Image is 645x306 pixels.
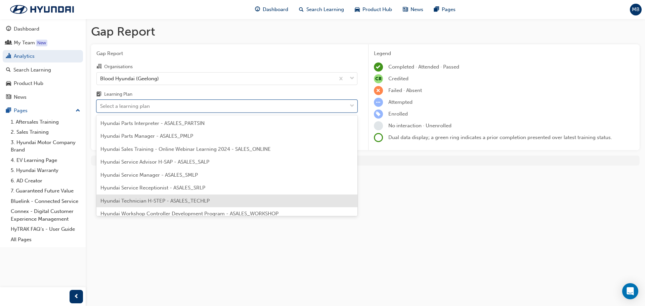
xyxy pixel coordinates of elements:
span: Gap Report [96,50,357,57]
a: pages-iconPages [429,3,461,16]
span: learningplan-icon [96,92,101,98]
img: Trak [3,2,81,16]
span: learningRecordVerb_ENROLL-icon [374,110,383,119]
a: Analytics [3,50,83,62]
span: Product Hub [362,6,392,13]
span: pages-icon [6,108,11,114]
a: Bluelink - Connected Service [8,196,83,207]
span: search-icon [6,67,11,73]
span: down-icon [350,74,354,83]
span: Hyundai Service Receptionist - ASALES_SRLP [100,185,205,191]
h1: Gap Report [91,24,640,39]
a: 3. Hyundai Motor Company Brand [8,137,83,155]
span: guage-icon [255,5,260,14]
a: 4. EV Learning Page [8,155,83,166]
span: news-icon [403,5,408,14]
span: Hyundai Technician H-STEP - ASALES_TECHLP [100,198,210,204]
a: News [3,91,83,103]
span: people-icon [6,40,11,46]
span: Credited [388,76,408,82]
span: Pages [442,6,456,13]
span: Hyundai Service Manager - ASALES_SMLP [100,172,198,178]
div: News [14,93,27,101]
div: Open Intercom Messenger [622,283,638,299]
span: Failed · Absent [388,87,422,93]
span: guage-icon [6,26,11,32]
a: 5. Hyundai Warranty [8,165,83,176]
span: pages-icon [434,5,439,14]
div: Tooltip anchor [36,40,47,46]
div: Organisations [104,63,133,70]
span: learningRecordVerb_COMPLETE-icon [374,62,383,72]
span: Hyundai Workshop Controller Development Program - ASALES_WORKSHOP [100,211,278,217]
span: learningRecordVerb_FAIL-icon [374,86,383,95]
a: guage-iconDashboard [250,3,294,16]
span: Enrolled [388,111,408,117]
div: Legend [374,50,635,57]
span: Dual data display; a green ring indicates a prior completion presented over latest training status. [388,134,612,140]
a: search-iconSearch Learning [294,3,349,16]
span: learningRecordVerb_ATTEMPT-icon [374,98,383,107]
span: Attempted [388,99,413,105]
span: down-icon [350,102,354,111]
a: news-iconNews [397,3,429,16]
div: Learning Plan [104,91,132,98]
span: Hyundai Sales Training - Online Webinar Learning 2024 - SALES_ONLINE [100,146,271,152]
span: chart-icon [6,53,11,59]
span: organisation-icon [96,64,101,70]
span: Dashboard [263,6,288,13]
span: search-icon [299,5,304,14]
a: My Team [3,37,83,49]
span: News [411,6,423,13]
a: 6. AD Creator [8,176,83,186]
span: learningRecordVerb_NONE-icon [374,121,383,130]
span: Hyundai Service Advisor H-SAP - ASALES_SALP [100,159,209,165]
span: up-icon [76,106,80,115]
div: Blood Hyundai (Geelong) [100,75,159,82]
div: Select a learning plan [100,102,150,110]
button: DashboardMy TeamAnalyticsSearch LearningProduct HubNews [3,21,83,104]
span: Hyundai Parts Interpreter - ASALES_PARTSIN [100,120,205,126]
span: No interaction · Unenrolled [388,123,451,129]
a: Connex - Digital Customer Experience Management [8,206,83,224]
a: Product Hub [3,77,83,90]
div: Dashboard [14,25,39,33]
div: Search Learning [13,66,51,74]
span: MB [632,6,640,13]
a: 7. Guaranteed Future Value [8,186,83,196]
span: Search Learning [306,6,344,13]
button: Pages [3,104,83,117]
span: car-icon [6,81,11,87]
span: car-icon [355,5,360,14]
a: Dashboard [3,23,83,35]
a: HyTRAK FAQ's - User Guide [8,224,83,234]
a: All Pages [8,234,83,245]
a: Search Learning [3,64,83,76]
span: prev-icon [74,293,79,301]
button: MB [630,4,642,15]
a: 2. Sales Training [8,127,83,137]
div: Product Hub [14,80,43,87]
a: 1. Aftersales Training [8,117,83,127]
span: Completed · Attended · Passed [388,64,459,70]
span: news-icon [6,94,11,100]
div: My Team [14,39,35,47]
a: car-iconProduct Hub [349,3,397,16]
span: null-icon [374,74,383,83]
div: Pages [14,107,28,115]
span: Hyundai Parts Manager - ASALES_PMLP [100,133,193,139]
